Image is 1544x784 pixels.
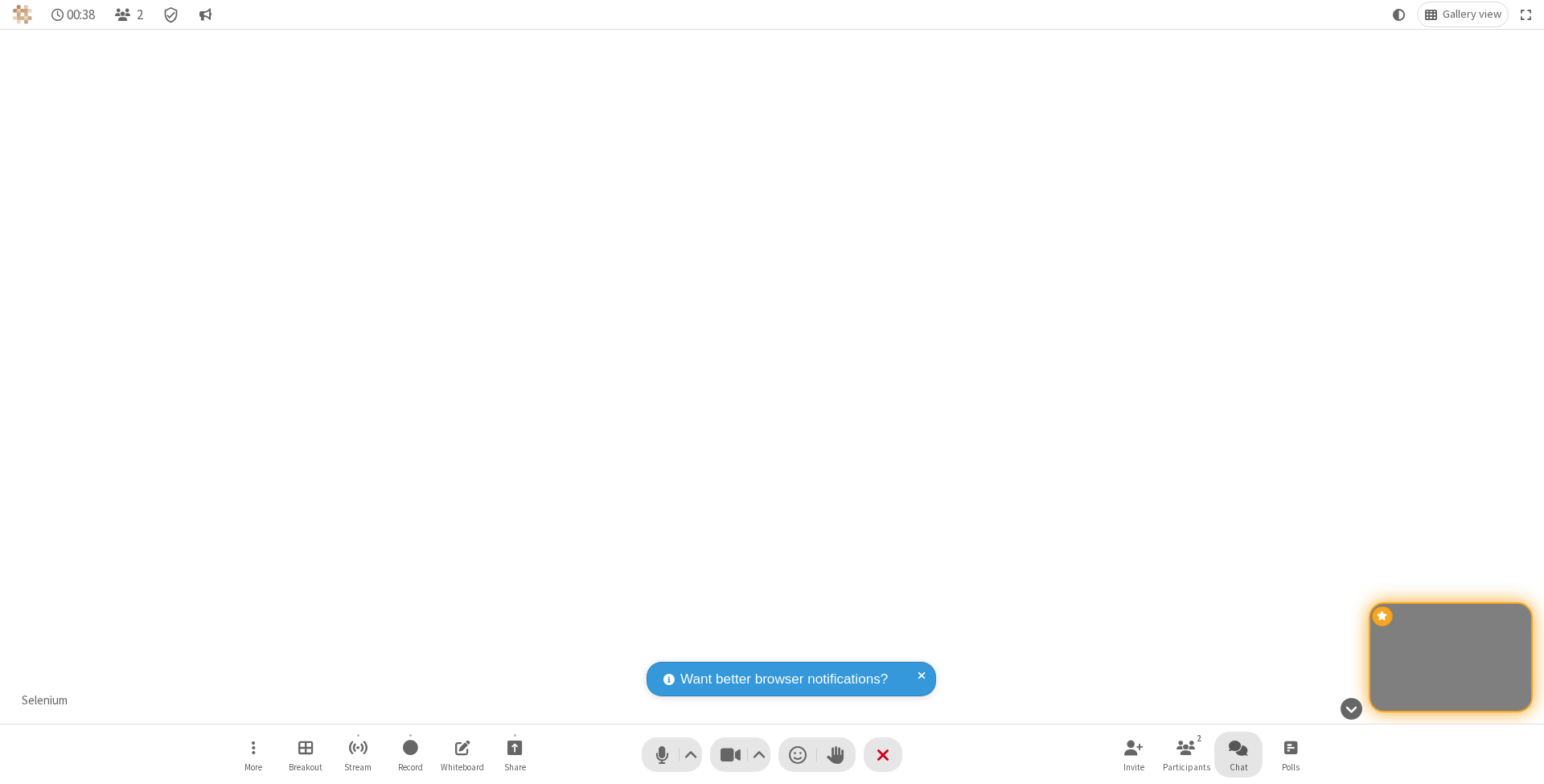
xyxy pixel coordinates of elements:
[1193,731,1206,745] div: 2
[1267,732,1315,778] button: Open poll
[386,732,434,778] button: Start recording
[67,7,95,23] span: 00:38
[1123,762,1144,772] span: Invite
[680,737,702,772] button: Audio settings
[1334,689,1368,728] button: Hide
[398,762,423,772] span: Record
[1514,2,1538,27] button: Fullscreen
[438,732,487,778] button: Open shared whiteboard
[229,732,277,778] button: Open menu
[1282,762,1300,772] span: Polls
[441,762,484,772] span: Whiteboard
[710,737,770,772] button: Stop video (⌘+Shift+V)
[1418,2,1508,27] button: Change layout
[817,737,856,772] button: Raise hand
[778,737,817,772] button: Send a reaction
[1162,732,1210,778] button: Open participant list
[1443,8,1501,21] span: Gallery view
[344,762,372,772] span: Stream
[491,732,539,778] button: Start sharing
[1386,2,1412,27] button: Using system theme
[504,762,526,772] span: Share
[16,692,74,710] div: Selenium
[108,2,150,27] button: Open participant list
[1110,732,1158,778] button: Invite participants (⌘+Shift+I)
[1214,732,1263,778] button: Open chat
[244,762,262,772] span: More
[45,2,102,27] div: Timer
[13,5,32,24] img: QA Selenium DO NOT DELETE OR CHANGE
[137,7,143,23] span: 2
[289,762,322,772] span: Breakout
[281,732,330,778] button: Manage Breakout Rooms
[642,737,702,772] button: Mute (⌘+Shift+A)
[864,737,902,772] button: End or leave meeting
[1163,762,1210,772] span: Participants
[749,737,770,772] button: Video setting
[156,2,187,27] div: Meeting details Encryption enabled
[334,732,382,778] button: Start streaming
[1230,762,1248,772] span: Chat
[680,669,888,690] span: Want better browser notifications?
[192,2,218,27] button: Conversation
